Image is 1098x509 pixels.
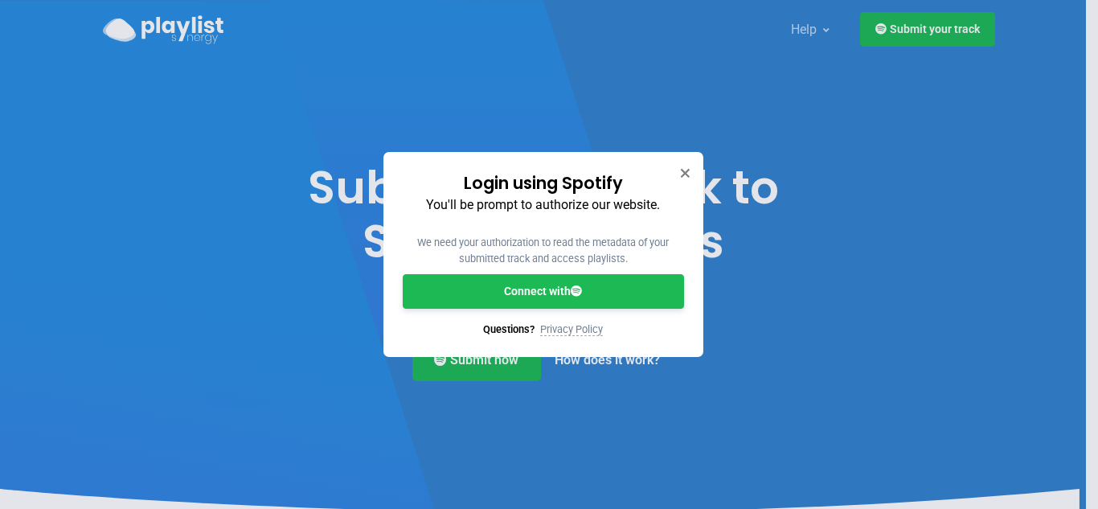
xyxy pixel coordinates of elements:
span: Questions? [483,323,535,335]
a: Connect with [403,274,684,309]
button: Close [679,165,690,181]
p: We need your authorization to read the metadata of your submitted track and access playlists. [403,235,684,268]
a: Privacy Policy [540,323,603,336]
h3: Login using Spotify [403,171,684,195]
p: You'll be prompt to authorize our website. [403,195,684,216]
